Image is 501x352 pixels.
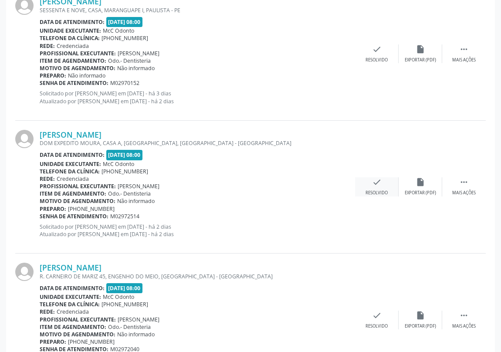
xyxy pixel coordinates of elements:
[108,323,151,331] span: Odo.- Dentisteria
[110,213,139,220] span: M02972514
[452,57,476,63] div: Mais ações
[118,183,159,190] span: [PERSON_NAME]
[40,205,66,213] b: Preparo:
[57,175,89,183] span: Credenciada
[416,177,425,187] i: insert_drive_file
[117,64,155,72] span: Não informado
[118,50,159,57] span: [PERSON_NAME]
[102,168,148,175] span: [PHONE_NUMBER]
[459,44,469,54] i: 
[40,160,101,168] b: Unidade executante:
[366,323,388,329] div: Resolvido
[117,197,155,205] span: Não informado
[372,177,382,187] i: check
[40,293,101,301] b: Unidade executante:
[15,263,34,281] img: img
[40,7,355,14] div: SESSENTA E NOVE, CASA, MARANGUAPE I, PAULISTA - PE
[103,160,134,168] span: McC Odonto
[40,273,355,280] div: R. CARNEIRO DE MARIZ 45, ENGENHO DO MEIO, [GEOGRAPHIC_DATA] - [GEOGRAPHIC_DATA]
[40,27,101,34] b: Unidade executante:
[40,338,66,345] b: Preparo:
[452,323,476,329] div: Mais ações
[68,205,115,213] span: [PHONE_NUMBER]
[40,72,66,79] b: Preparo:
[40,316,116,323] b: Profissional executante:
[40,151,105,159] b: Data de atendimento:
[40,139,355,147] div: DOM EXPEDITO MOURA, CASA A, [GEOGRAPHIC_DATA], [GEOGRAPHIC_DATA] - [GEOGRAPHIC_DATA]
[40,263,102,272] a: [PERSON_NAME]
[118,316,159,323] span: [PERSON_NAME]
[40,64,115,72] b: Motivo de agendamento:
[102,34,148,42] span: [PHONE_NUMBER]
[102,301,148,308] span: [PHONE_NUMBER]
[40,34,100,42] b: Telefone da clínica:
[108,190,151,197] span: Odo.- Dentisteria
[40,18,105,26] b: Data de atendimento:
[103,27,134,34] span: McC Odonto
[459,311,469,320] i: 
[40,168,100,175] b: Telefone da clínica:
[366,57,388,63] div: Resolvido
[40,183,116,190] b: Profissional executante:
[416,44,425,54] i: insert_drive_file
[68,338,115,345] span: [PHONE_NUMBER]
[40,308,55,315] b: Rede:
[40,331,115,338] b: Motivo de agendamento:
[106,150,143,160] span: [DATE] 08:00
[108,57,151,64] span: Odo.- Dentisteria
[117,331,155,338] span: Não informado
[40,79,108,87] b: Senha de atendimento:
[405,57,436,63] div: Exportar (PDF)
[40,50,116,57] b: Profissional executante:
[15,130,34,148] img: img
[40,213,108,220] b: Senha de atendimento:
[405,190,436,196] div: Exportar (PDF)
[40,197,115,205] b: Motivo de agendamento:
[40,223,355,238] p: Solicitado por [PERSON_NAME] em [DATE] - há 2 dias Atualizado por [PERSON_NAME] em [DATE] - há 2 ...
[372,44,382,54] i: check
[452,190,476,196] div: Mais ações
[40,284,105,292] b: Data de atendimento:
[40,190,106,197] b: Item de agendamento:
[40,57,106,64] b: Item de agendamento:
[110,79,139,87] span: M02970152
[405,323,436,329] div: Exportar (PDF)
[68,72,105,79] span: Não informado
[57,42,89,50] span: Credenciada
[106,283,143,293] span: [DATE] 08:00
[40,323,106,331] b: Item de agendamento:
[40,42,55,50] b: Rede:
[40,301,100,308] b: Telefone da clínica:
[103,293,134,301] span: McC Odonto
[372,311,382,320] i: check
[40,175,55,183] b: Rede:
[40,130,102,139] a: [PERSON_NAME]
[459,177,469,187] i: 
[366,190,388,196] div: Resolvido
[416,311,425,320] i: insert_drive_file
[40,90,355,105] p: Solicitado por [PERSON_NAME] em [DATE] - há 3 dias Atualizado por [PERSON_NAME] em [DATE] - há 2 ...
[57,308,89,315] span: Credenciada
[106,17,143,27] span: [DATE] 08:00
